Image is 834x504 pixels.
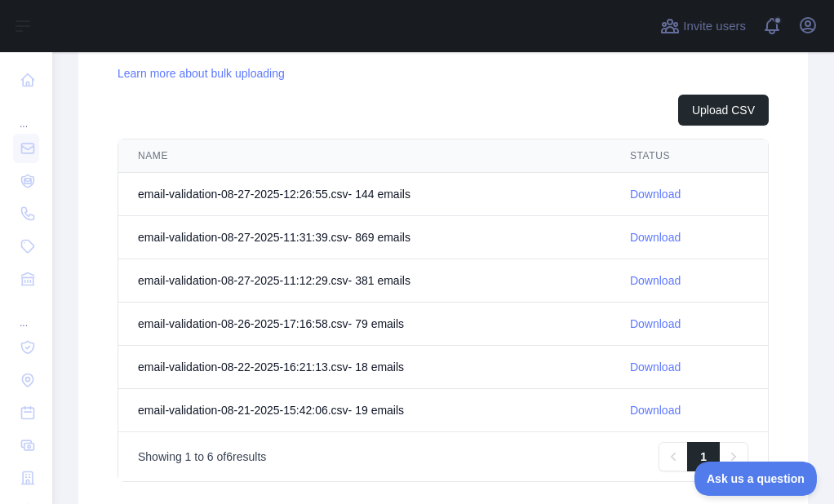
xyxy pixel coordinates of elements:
div: ... [13,98,39,130]
iframe: Toggle Customer Support [694,462,818,496]
div: ... [13,297,39,329]
a: Download [630,360,681,374]
button: Upload CSV [678,95,769,126]
p: Showing to of results [138,449,266,465]
th: STATUS [610,139,768,173]
a: Learn more about bulk uploading [118,67,285,80]
a: Download [630,231,681,244]
th: NAME [118,139,610,173]
button: Invite users [657,13,749,39]
a: Download [630,274,681,287]
span: 1 [185,450,192,463]
nav: Pagination [659,442,748,471]
span: 6 [226,450,233,463]
td: email-validation-08-27-2025-12:26:55.csv - 144 email s [118,173,610,216]
a: Download [630,188,681,201]
td: email-validation-08-27-2025-11:12:29.csv - 381 email s [118,259,610,303]
td: email-validation-08-26-2025-17:16:58.csv - 79 email s [118,303,610,346]
div: Don't know how to or don't want to make API calls? Use the bulk CSV uploader to easily use the AP... [118,16,769,482]
span: 6 [207,450,214,463]
td: email-validation-08-22-2025-16:21:13.csv - 18 email s [118,346,610,389]
a: 1 [687,442,720,471]
span: Invite users [683,17,746,36]
td: email-validation-08-27-2025-11:31:39.csv - 869 email s [118,216,610,259]
a: Download [630,404,681,417]
td: email-validation-08-21-2025-15:42:06.csv - 19 email s [118,389,610,432]
a: Download [630,317,681,330]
